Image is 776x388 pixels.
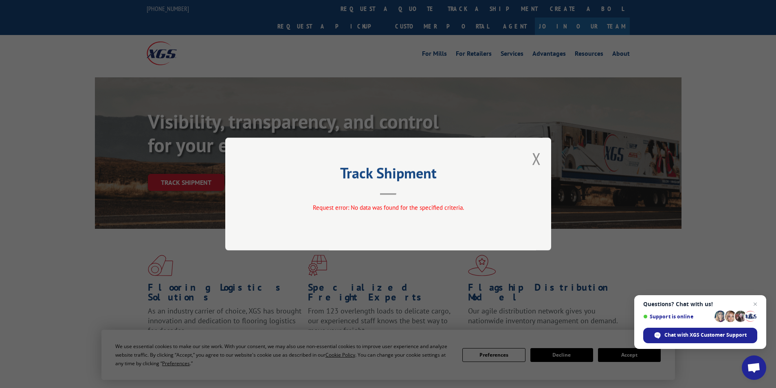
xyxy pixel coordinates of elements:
[532,148,541,169] button: Close modal
[266,167,510,183] h2: Track Shipment
[643,301,757,307] span: Questions? Chat with us!
[643,313,712,320] span: Support is online
[664,331,747,339] span: Chat with XGS Customer Support
[742,355,766,380] div: Open chat
[750,299,760,309] span: Close chat
[643,328,757,343] div: Chat with XGS Customer Support
[312,204,464,211] span: Request error: No data was found for the specified criteria.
